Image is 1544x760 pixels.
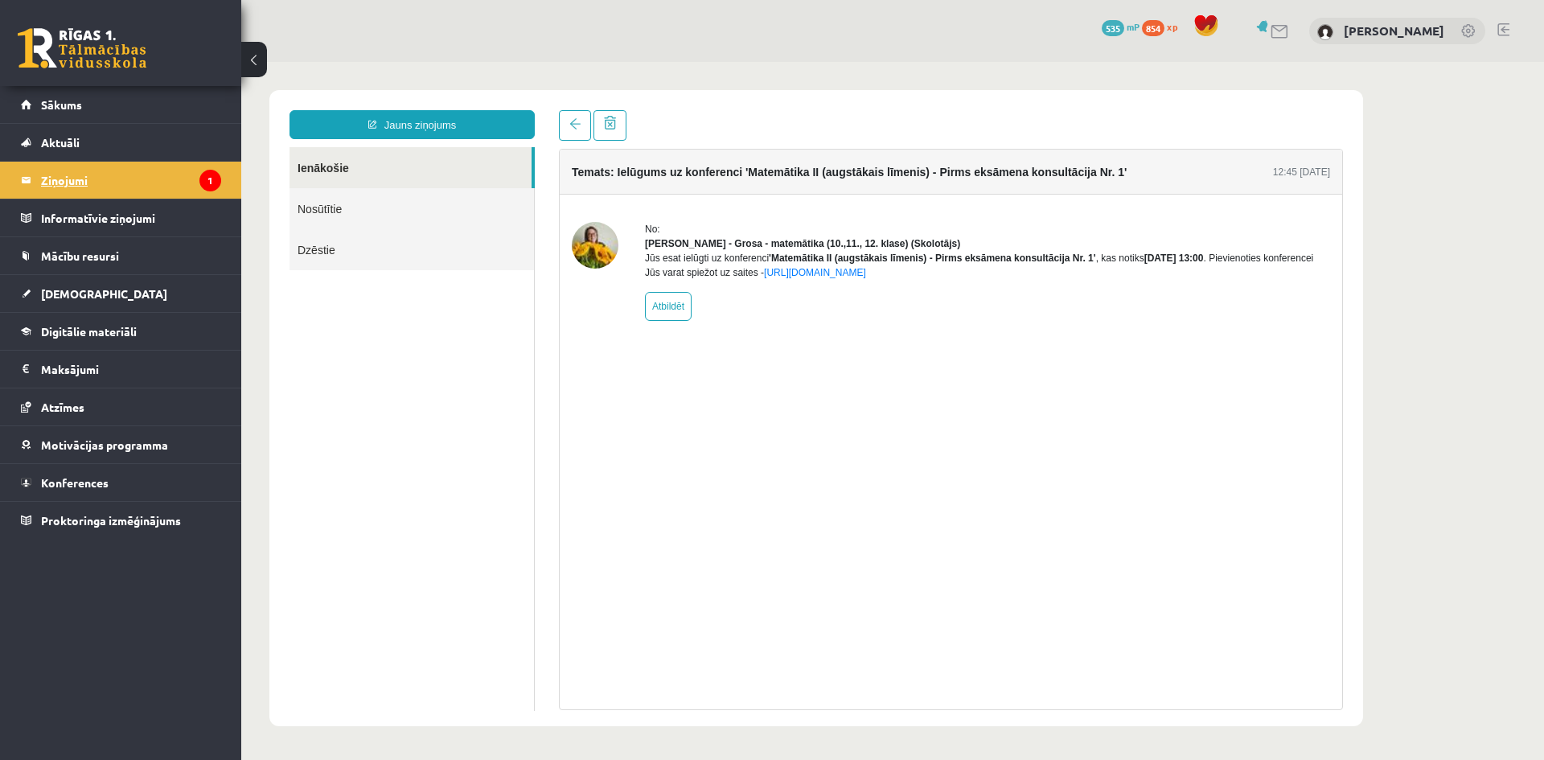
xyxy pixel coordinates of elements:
span: Atzīmes [41,400,84,414]
a: Informatīvie ziņojumi [21,199,221,236]
div: No: [404,160,1089,175]
a: Rīgas 1. Tālmācības vidusskola [18,28,146,68]
span: Motivācijas programma [41,438,168,452]
a: Ienākošie [48,85,290,126]
span: [DEMOGRAPHIC_DATA] [41,286,167,301]
a: Aktuāli [21,124,221,161]
a: Proktoringa izmēģinājums [21,502,221,539]
span: Digitālie materiāli [41,324,137,339]
div: Jūs esat ielūgti uz konferenci , kas notiks . Pievienoties konferencei Jūs varat spiežot uz saites - [404,189,1089,218]
a: Sākums [21,86,221,123]
b: [DATE] 13:00 [903,191,963,202]
h4: Temats: Ielūgums uz konferenci 'Matemātika II (augstākais līmenis) - Pirms eksāmena konsultācija ... [331,104,885,117]
a: Digitālie materiāli [21,313,221,350]
a: 854 xp [1142,20,1185,33]
a: [URL][DOMAIN_NAME] [523,205,625,216]
a: Dzēstie [48,167,293,208]
a: Atzīmes [21,388,221,425]
img: Alisa Griščuka [1317,24,1333,40]
div: 12:45 [DATE] [1032,103,1089,117]
legend: Maksājumi [41,351,221,388]
b: 'Matemātika II (augstākais līmenis) - Pirms eksāmena konsultācija Nr. 1' [528,191,855,202]
a: Mācību resursi [21,237,221,274]
a: Ziņojumi1 [21,162,221,199]
a: Konferences [21,464,221,501]
span: Mācību resursi [41,249,119,263]
span: mP [1127,20,1140,33]
span: Konferences [41,475,109,490]
span: 854 [1142,20,1164,36]
strong: [PERSON_NAME] - Grosa - matemātika (10.,11., 12. klase) (Skolotājs) [404,176,719,187]
a: Nosūtītie [48,126,293,167]
a: Motivācijas programma [21,426,221,463]
span: 535 [1102,20,1124,36]
span: Sākums [41,97,82,112]
i: 1 [199,170,221,191]
span: Aktuāli [41,135,80,150]
a: [DEMOGRAPHIC_DATA] [21,275,221,312]
legend: Informatīvie ziņojumi [41,199,221,236]
a: Atbildēt [404,230,450,259]
span: Proktoringa izmēģinājums [41,513,181,528]
a: [PERSON_NAME] [1344,23,1444,39]
img: Laima Tukāne - Grosa - matemātika (10.,11., 12. klase) [331,160,377,207]
a: 535 mP [1102,20,1140,33]
a: Maksājumi [21,351,221,388]
span: xp [1167,20,1177,33]
a: Jauns ziņojums [48,48,294,77]
legend: Ziņojumi [41,162,221,199]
